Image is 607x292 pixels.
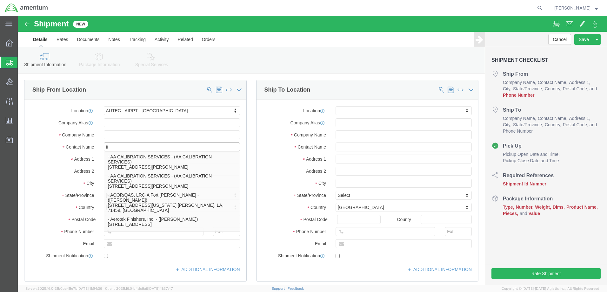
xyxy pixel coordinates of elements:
[288,287,304,290] a: Feedback
[554,4,598,12] button: [PERSON_NAME]
[272,287,288,290] a: Support
[4,3,48,13] img: logo
[77,287,102,290] span: [DATE] 11:54:36
[25,287,102,290] span: Server: 2025.16.0-21b0bc45e7b
[18,16,607,285] iframe: FS Legacy Container
[105,287,173,290] span: Client: 2025.16.0-b4dc8a9
[502,286,599,291] span: Copyright © [DATE]-[DATE] Agistix Inc., All Rights Reserved
[148,287,173,290] span: [DATE] 11:37:47
[554,4,590,11] span: Tiffany Orthaus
